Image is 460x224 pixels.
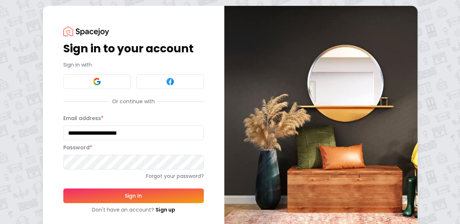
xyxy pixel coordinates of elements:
[63,172,204,180] a: Forgot your password?
[63,115,104,122] label: Email address
[63,42,204,55] h1: Sign in to your account
[109,98,158,105] span: Or continue with
[63,188,204,203] button: Sign In
[63,206,204,213] div: Don't have an account?
[93,77,101,86] img: Google signin
[166,77,175,86] img: Facebook signin
[63,26,109,36] img: Spacejoy Logo
[63,144,92,151] label: Password
[156,206,175,213] a: Sign up
[63,61,204,68] p: Sign in with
